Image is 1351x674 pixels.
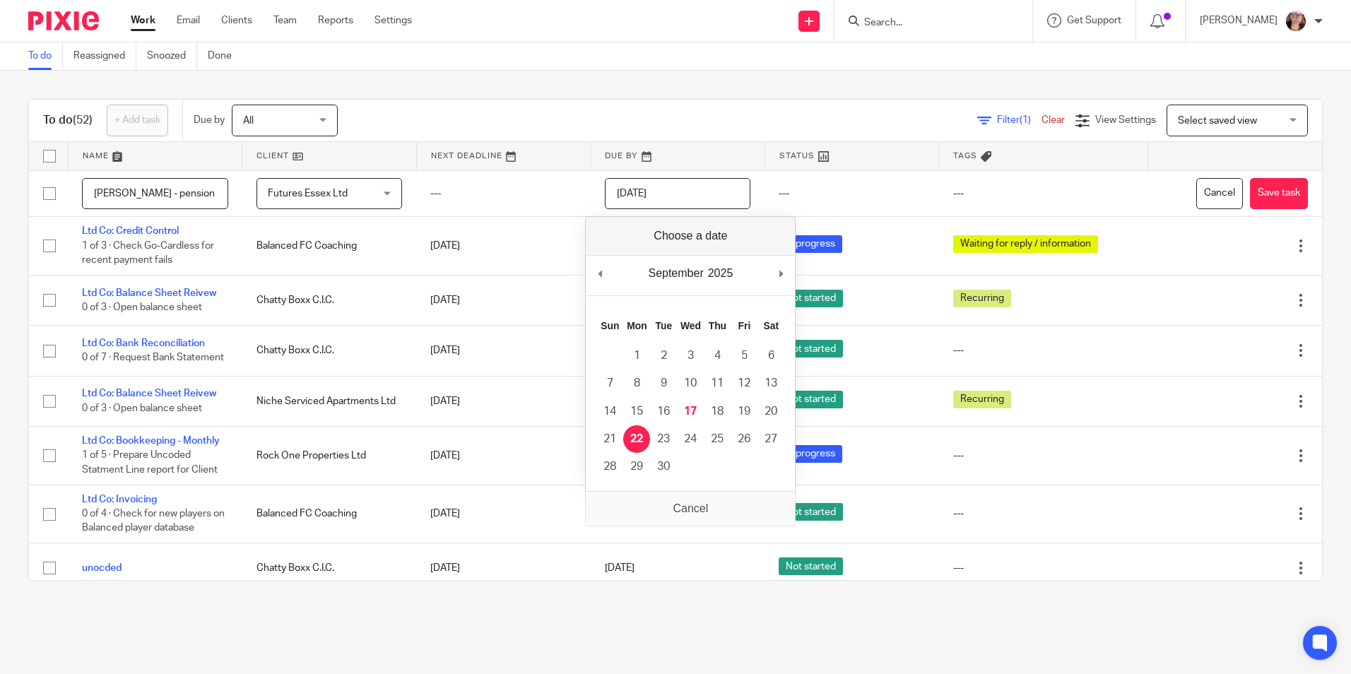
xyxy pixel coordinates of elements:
[1020,115,1031,125] span: (1)
[596,425,623,453] button: 21
[677,398,704,425] button: 17
[82,451,218,475] span: 1 of 5 · Prepare Uncoded Statment Line report for Client
[650,342,677,369] button: 2
[779,235,842,253] span: In progress
[242,543,417,593] td: Chatty Boxx C.I.C.
[650,398,677,425] button: 16
[131,13,155,28] a: Work
[242,427,417,485] td: Rock One Properties Ltd
[605,178,751,210] input: Use the arrow keys to pick a date
[706,263,736,284] div: 2025
[704,369,731,397] button: 11
[82,241,214,266] span: 1 of 3 · Check Go-Cardless for recent payment fails
[953,152,977,160] span: Tags
[416,376,591,426] td: [DATE]
[650,369,677,397] button: 9
[82,226,179,236] a: Ltd Co: Credit Control
[221,13,252,28] a: Clients
[268,189,348,199] span: Futures Essex Ltd
[677,342,704,369] button: 3
[596,398,623,425] button: 14
[596,369,623,397] button: 7
[863,17,990,30] input: Search
[731,398,757,425] button: 19
[623,398,650,425] button: 15
[596,453,623,480] button: 28
[757,369,784,397] button: 13
[939,170,1148,217] td: ---
[194,113,225,127] p: Due by
[147,42,197,70] a: Snoozed
[731,425,757,453] button: 26
[953,343,1134,357] div: ---
[677,425,704,453] button: 24
[623,342,650,369] button: 1
[623,425,650,453] button: 22
[709,320,726,331] abbr: Thursday
[73,114,93,126] span: (52)
[757,425,784,453] button: 27
[28,42,63,70] a: To do
[416,326,591,376] td: [DATE]
[764,320,779,331] abbr: Saturday
[650,453,677,480] button: 30
[650,425,677,453] button: 23
[704,425,731,453] button: 25
[656,320,673,331] abbr: Tuesday
[774,263,788,284] button: Next Month
[82,389,216,398] a: Ltd Co: Balance Sheet Reivew
[646,263,705,284] div: September
[82,495,157,504] a: Ltd Co: Invoicing
[43,113,93,128] h1: To do
[779,557,843,575] span: Not started
[1200,13,1278,28] p: [PERSON_NAME]
[242,275,417,325] td: Chatty Boxx C.I.C.
[273,13,297,28] a: Team
[416,427,591,485] td: [DATE]
[757,342,784,369] button: 6
[242,217,417,275] td: Balanced FC Coaching
[416,485,591,543] td: [DATE]
[953,391,1011,408] span: Recurring
[997,115,1042,125] span: Filter
[704,398,731,425] button: 18
[593,263,607,284] button: Previous Month
[318,13,353,28] a: Reports
[1178,116,1257,126] span: Select saved view
[374,13,412,28] a: Settings
[779,503,843,521] span: Not started
[82,288,216,298] a: Ltd Co: Balance Sheet Reivew
[416,170,591,217] td: ---
[416,275,591,325] td: [DATE]
[704,342,731,369] button: 4
[779,290,843,307] span: Not started
[731,342,757,369] button: 5
[757,398,784,425] button: 20
[82,338,205,348] a: Ltd Co: Bank Reconciliation
[623,453,650,480] button: 29
[242,376,417,426] td: Niche Serviced Apartments Ltd
[242,485,417,543] td: Balanced FC Coaching
[82,403,202,413] span: 0 of 3 · Open balance sheet
[1095,115,1156,125] span: View Settings
[82,509,225,533] span: 0 of 4 · Check for new players on Balanced player database
[416,543,591,593] td: [DATE]
[953,449,1134,463] div: ---
[623,369,650,397] button: 8
[779,445,842,463] span: In progress
[677,369,704,397] button: 10
[953,561,1134,575] div: ---
[680,320,701,331] abbr: Wednesday
[82,563,122,573] a: unocded
[82,436,220,446] a: Ltd Co: Bookkeeping - Monthly
[1250,178,1308,210] button: Save task
[605,563,635,573] span: [DATE]
[779,340,843,357] span: Not started
[779,391,843,408] span: Not started
[601,320,619,331] abbr: Sunday
[765,170,939,217] td: ---
[953,507,1134,521] div: ---
[731,369,757,397] button: 12
[1285,10,1307,32] img: Louise.jpg
[738,320,751,331] abbr: Friday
